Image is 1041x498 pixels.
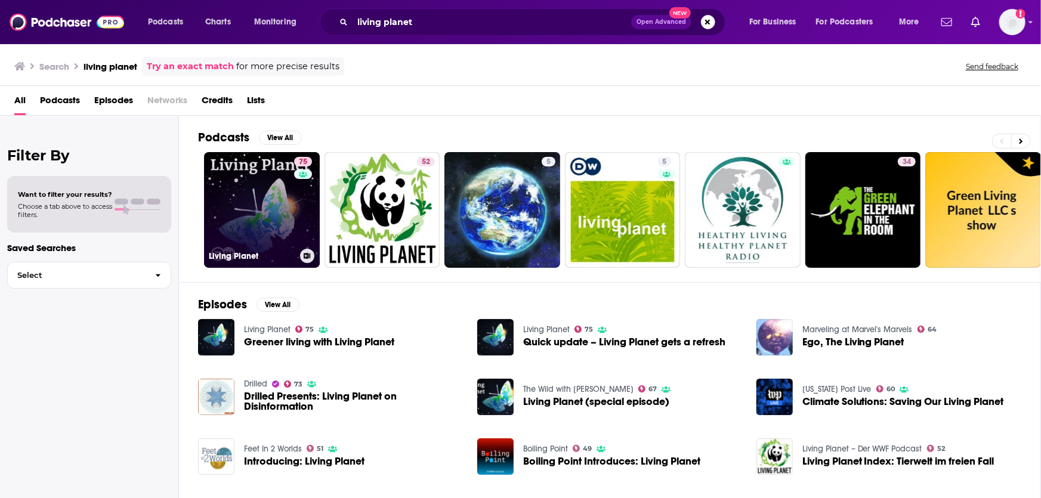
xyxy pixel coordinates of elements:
span: for more precise results [236,60,339,73]
a: 34 [805,152,921,268]
a: Charts [197,13,238,32]
img: Boiling Point Introduces: Living Planet [477,438,514,475]
a: Show notifications dropdown [937,12,957,32]
h3: Search [39,61,69,72]
a: Podchaser - Follow, Share and Rate Podcasts [10,11,124,33]
h2: Filter By [7,147,171,164]
p: Saved Searches [7,242,171,253]
button: Select [7,262,171,289]
span: 75 [305,327,314,332]
span: Podcasts [148,14,183,30]
span: Boiling Point Introduces: Living Planet [523,456,700,466]
img: Ego, The Living Planet [756,319,793,355]
span: Monitoring [254,14,296,30]
a: Episodes [94,91,133,115]
button: open menu [891,13,934,32]
a: 60 [876,385,895,392]
span: 5 [546,156,551,168]
a: PodcastsView All [198,130,302,145]
a: Ego, The Living Planet [802,337,904,347]
a: Living Planet [244,324,291,335]
a: EpisodesView All [198,297,299,312]
a: 75 [574,326,594,333]
span: 75 [299,156,307,168]
a: Lists [247,91,265,115]
a: Show notifications dropdown [966,12,985,32]
button: open menu [140,13,199,32]
input: Search podcasts, credits, & more... [353,13,631,32]
a: 52 [927,445,946,452]
a: 64 [918,326,937,333]
img: Living Planet Index: Tierwelt im freien Fall [756,438,793,475]
button: Open AdvancedNew [631,15,691,29]
span: Networks [147,91,187,115]
span: Introducing: Living Planet [244,456,364,466]
span: 49 [583,446,592,451]
img: Greener living with Living Planet [198,319,234,355]
a: Podcasts [40,91,80,115]
span: Charts [205,14,231,30]
button: Send feedback [962,61,1022,72]
a: All [14,91,26,115]
a: Greener living with Living Planet [244,337,394,347]
span: 52 [422,156,430,168]
img: Living Planet (special episode) [477,379,514,415]
span: Select [8,271,146,279]
h2: Episodes [198,297,247,312]
a: 5 [565,152,681,268]
span: For Business [749,14,796,30]
a: Washington Post Live [802,384,872,394]
a: 67 [638,385,657,392]
a: Drilled [244,379,267,389]
span: 75 [585,327,593,332]
span: 5 [663,156,667,168]
a: Climate Solutions: Saving Our Living Planet [802,397,1004,407]
svg: Add a profile image [1016,9,1025,18]
a: 52 [417,157,435,166]
div: Search podcasts, credits, & more... [331,8,737,36]
h3: Living Planet [209,251,295,261]
span: Credits [202,91,233,115]
span: Want to filter your results? [18,190,112,199]
button: View All [259,131,302,145]
a: Living Planet (special episode) [523,397,669,407]
span: 34 [903,156,911,168]
a: Living Planet Index: Tierwelt im freien Fall [802,456,994,466]
span: For Podcasters [816,14,873,30]
a: Boiling Point [523,444,568,454]
span: More [899,14,919,30]
a: 73 [284,381,303,388]
a: Marveling at Marvel's Marvels [802,324,913,335]
a: 34 [898,157,916,166]
span: 60 [886,386,895,392]
a: 51 [307,445,324,452]
a: Feet In 2 Worlds [244,444,302,454]
button: Show profile menu [999,9,1025,35]
a: Quick update – Living Planet gets a refresh [523,337,725,347]
img: Introducing: Living Planet [198,438,234,475]
span: 51 [317,446,323,451]
a: 5 [444,152,560,268]
a: Quick update – Living Planet gets a refresh [477,319,514,355]
a: Living Planet – Der WWF Podcast [802,444,922,454]
a: 52 [325,152,440,268]
img: Climate Solutions: Saving Our Living Planet [756,379,793,415]
span: 67 [648,386,657,392]
span: 73 [294,382,302,387]
span: New [669,7,691,18]
button: View All [257,298,299,312]
span: Logged in as vivianamoreno [999,9,1025,35]
a: 75 [295,326,314,333]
